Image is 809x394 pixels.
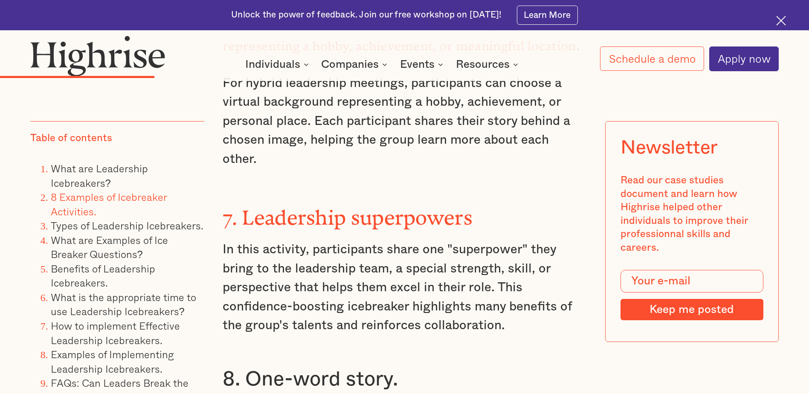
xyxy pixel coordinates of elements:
[600,46,704,71] a: Schedule a demo
[51,217,203,233] a: Types of Leadership Icebreakers.
[776,16,786,26] img: Cross icon
[223,240,586,335] p: In this activity, participants share one "superpower" they bring to the leadership team, a specia...
[51,232,168,262] a: What are Examples of Ice Breaker Questions?
[400,59,446,70] div: Events
[621,270,763,320] form: Modal Form
[245,59,300,70] div: Individuals
[621,137,718,159] div: Newsletter
[621,270,763,293] input: Your e-mail
[30,35,165,76] img: Highrise logo
[223,367,586,392] h3: 8. One-word story.
[223,74,586,168] p: For hybrid leadership meetings, participants can choose a virtual background representing a hobby...
[231,9,502,21] div: Unlock the power of feedback. Join our free workshop on [DATE]!
[51,160,148,191] a: What are Leadership Icebreakers?
[223,206,473,219] strong: 7. Leadership superpowers
[709,46,779,71] a: Apply now
[321,59,390,70] div: Companies
[51,318,180,348] a: How to implement Effective Leadership Icebreakers.
[321,59,379,70] div: Companies
[51,289,196,319] a: What is the appropriate time to use Leadership Icebreakers?
[400,59,435,70] div: Events
[456,59,521,70] div: Resources
[621,174,763,255] div: Read our case studies document and learn how Highrise helped other individuals to improve their p...
[51,189,167,219] a: 8 Examples of Icebreaker Activities.
[517,6,578,25] a: Learn More
[245,59,311,70] div: Individuals
[51,261,155,291] a: Benefits of Leadership Icebreakers.
[621,299,763,320] input: Keep me posted
[51,346,174,377] a: Examples of Implementing Leadership Icebreakers.
[30,132,112,145] div: Table of contents
[456,59,510,70] div: Resources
